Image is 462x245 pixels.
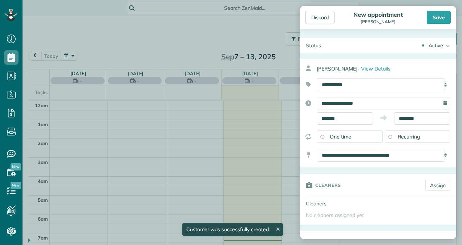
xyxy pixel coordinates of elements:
div: Active [429,42,443,49]
div: Customer was successfully created. [182,223,284,236]
span: · [358,65,359,72]
span: One time [330,133,351,140]
a: Assign [425,180,450,191]
div: Discard [305,11,335,24]
span: Recurring [398,133,420,140]
div: [PERSON_NAME] [351,19,405,24]
span: New [11,163,21,170]
span: View Details [361,65,390,72]
div: Cleaners [300,197,351,210]
input: Recurring [388,135,392,138]
div: Save [427,11,451,24]
h3: Cleaners [315,174,341,196]
span: New [11,182,21,189]
span: No cleaners assigned yet [306,212,364,218]
div: New appointment [351,11,405,18]
div: [PERSON_NAME] [317,62,456,75]
div: Status [300,38,327,53]
input: One time [320,135,324,138]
